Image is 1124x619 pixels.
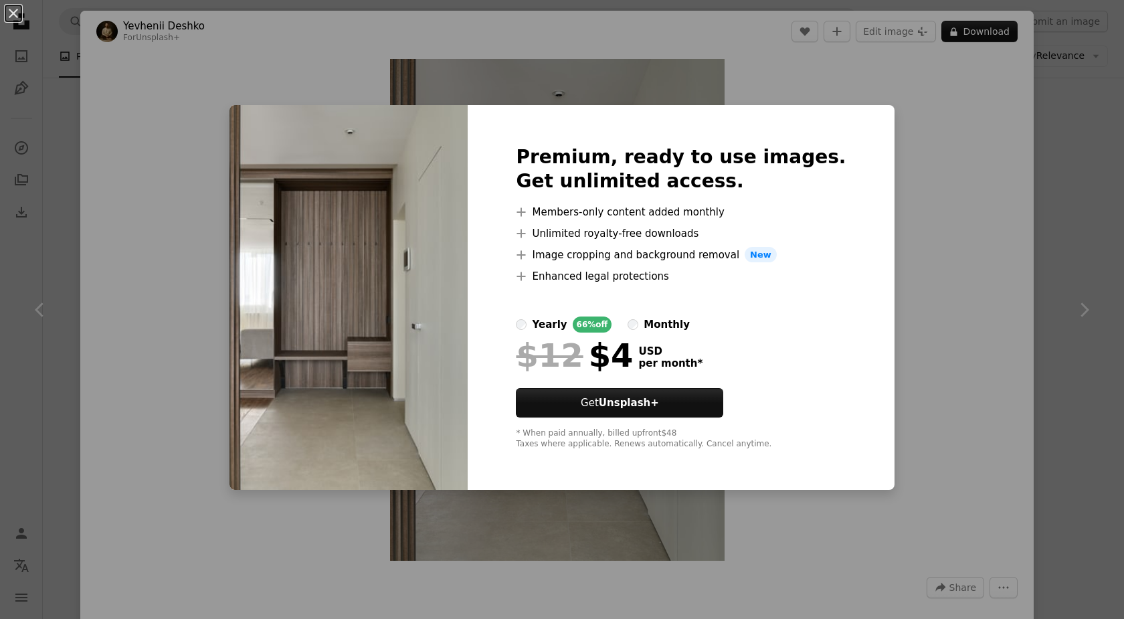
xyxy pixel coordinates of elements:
[516,247,846,263] li: Image cropping and background removal
[532,317,567,333] div: yearly
[599,397,659,409] strong: Unsplash+
[745,247,777,263] span: New
[516,204,846,220] li: Members-only content added monthly
[628,319,638,330] input: monthly
[516,226,846,242] li: Unlimited royalty-free downloads
[516,319,527,330] input: yearly66%off
[573,317,612,333] div: 66% off
[516,268,846,284] li: Enhanced legal protections
[638,357,702,369] span: per month *
[516,145,846,193] h2: Premium, ready to use images. Get unlimited access.
[516,388,723,418] button: GetUnsplash+
[516,338,583,373] span: $12
[638,345,702,357] span: USD
[229,105,468,491] img: premium_photo-1676320514080-96ccaab3351c
[516,338,633,373] div: $4
[644,317,690,333] div: monthly
[516,428,846,450] div: * When paid annually, billed upfront $48 Taxes where applicable. Renews automatically. Cancel any...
